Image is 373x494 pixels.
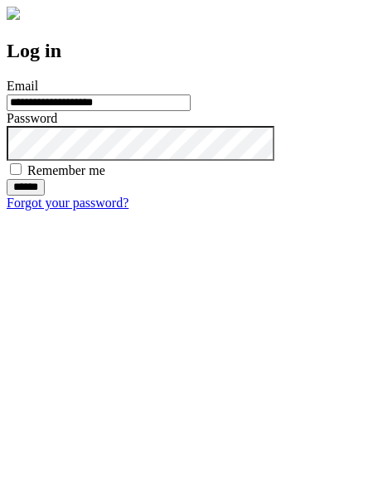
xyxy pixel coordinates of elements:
h2: Log in [7,40,366,62]
img: logo-4e3dc11c47720685a147b03b5a06dd966a58ff35d612b21f08c02c0306f2b779.png [7,7,20,20]
a: Forgot your password? [7,196,128,210]
label: Remember me [27,163,105,177]
label: Email [7,79,38,93]
label: Password [7,111,57,125]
